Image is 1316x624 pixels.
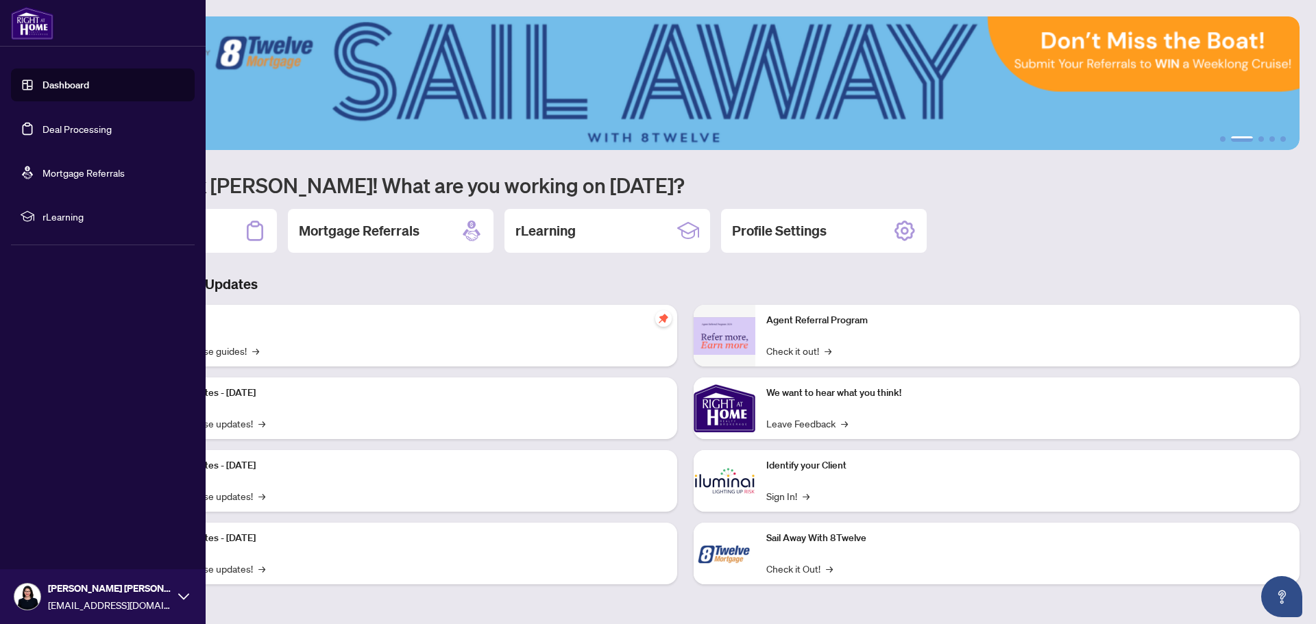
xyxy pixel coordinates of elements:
[515,221,576,240] h2: rLearning
[299,221,419,240] h2: Mortgage Referrals
[11,7,53,40] img: logo
[252,343,259,358] span: →
[14,584,40,610] img: Profile Icon
[42,79,89,91] a: Dashboard
[655,310,672,327] span: pushpin
[766,416,848,431] a: Leave Feedback→
[694,450,755,512] img: Identify your Client
[258,488,265,503] span: →
[766,458,1289,473] p: Identify your Client
[144,531,666,546] p: Platform Updates - [DATE]
[71,275,1300,294] h3: Brokerage & Industry Updates
[71,172,1300,198] h1: Welcome back [PERSON_NAME]! What are you working on [DATE]?
[71,16,1300,150] img: Slide 1
[144,313,666,328] p: Self-Help
[694,317,755,355] img: Agent Referral Program
[144,386,666,401] p: Platform Updates - [DATE]
[258,416,265,431] span: →
[42,123,112,135] a: Deal Processing
[732,221,827,240] h2: Profile Settings
[826,561,833,576] span: →
[258,561,265,576] span: →
[1280,136,1286,142] button: 5
[1231,136,1253,142] button: 2
[48,581,171,596] span: [PERSON_NAME] [PERSON_NAME]
[1269,136,1275,142] button: 4
[694,377,755,439] img: We want to hear what you think!
[766,313,1289,328] p: Agent Referral Program
[766,531,1289,546] p: Sail Away With 8Twelve
[42,166,125,179] a: Mortgage Referrals
[803,488,809,503] span: →
[1220,136,1226,142] button: 1
[1261,576,1302,617] button: Open asap
[48,597,171,612] span: [EMAIL_ADDRESS][DOMAIN_NAME]
[825,343,831,358] span: →
[1258,136,1264,142] button: 3
[841,416,848,431] span: →
[42,209,185,224] span: rLearning
[766,561,833,576] a: Check it Out!→
[144,458,666,473] p: Platform Updates - [DATE]
[766,343,831,358] a: Check it out!→
[766,488,809,503] a: Sign In!→
[694,523,755,584] img: Sail Away With 8Twelve
[766,386,1289,401] p: We want to hear what you think!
